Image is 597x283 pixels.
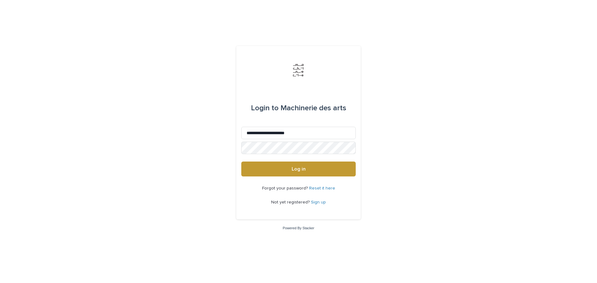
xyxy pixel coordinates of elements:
[283,226,314,230] a: Powered By Stacker
[292,167,306,171] span: Log in
[289,61,308,80] img: Jx8JiDZqSLW7pnA6nIo1
[241,162,356,176] button: Log in
[311,200,326,204] a: Sign up
[251,99,346,117] div: Machinerie des arts
[271,200,311,204] span: Not yet registered?
[262,186,309,190] span: Forgot your password?
[251,104,279,112] span: Login to
[309,186,335,190] a: Reset it here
